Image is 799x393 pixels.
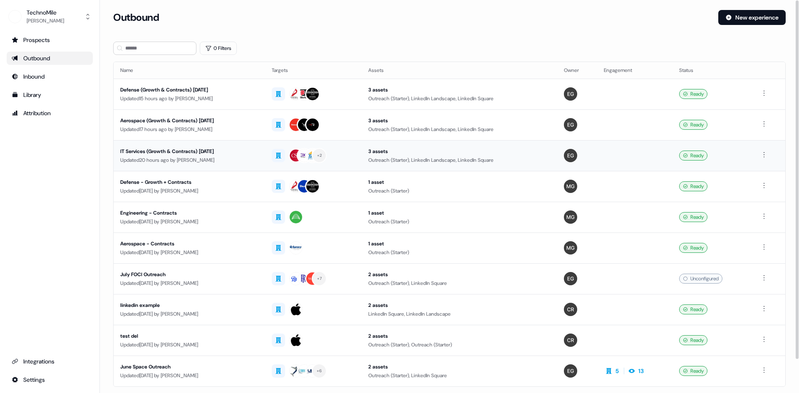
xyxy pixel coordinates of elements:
[368,270,551,279] div: 2 assets
[120,209,258,217] div: Engineering - Contracts
[679,243,707,253] div: Ready
[12,109,88,117] div: Attribution
[362,62,557,79] th: Assets
[679,366,707,376] div: Ready
[564,241,577,255] img: Megan
[200,42,237,55] button: 0 Filters
[564,364,577,378] img: Erica
[679,181,707,191] div: Ready
[564,118,577,131] img: Erica
[120,301,258,309] div: linkedin example
[564,272,577,285] img: Erica
[120,310,258,318] div: Updated [DATE] by [PERSON_NAME]
[679,304,707,314] div: Ready
[679,120,707,130] div: Ready
[564,303,577,316] img: Cary
[120,116,258,125] div: Aerospace (Growth & Contracts) [DATE]
[718,10,786,25] button: New experience
[120,178,258,186] div: Defense - Growth + Contracts
[564,180,577,193] img: Megan
[317,367,322,375] div: + 6
[368,86,551,94] div: 3 assets
[368,332,551,340] div: 2 assets
[27,8,64,17] div: TechnoMile
[368,147,551,156] div: 3 assets
[120,147,258,156] div: IT Services (Growth & Contracts) [DATE]
[7,7,93,27] button: TechnoMile[PERSON_NAME]
[120,279,258,287] div: Updated [DATE] by [PERSON_NAME]
[12,36,88,44] div: Prospects
[12,72,88,81] div: Inbound
[7,33,93,47] a: Go to prospects
[265,62,362,79] th: Targets
[368,363,551,371] div: 2 assets
[368,371,551,380] div: Outreach (Starter), LinkedIn Square
[368,341,551,349] div: Outreach (Starter), Outreach (Starter)
[564,87,577,101] img: Erica
[120,371,258,380] div: Updated [DATE] by [PERSON_NAME]
[120,270,258,279] div: July FOCI Outreach
[368,178,551,186] div: 1 asset
[7,355,93,368] a: Go to integrations
[679,274,722,284] div: Unconfigured
[7,70,93,83] a: Go to Inbound
[317,152,322,159] div: + 2
[672,62,752,79] th: Status
[368,248,551,257] div: Outreach (Starter)
[597,62,672,79] th: Engagement
[120,187,258,195] div: Updated [DATE] by [PERSON_NAME]
[679,151,707,161] div: Ready
[557,62,597,79] th: Owner
[615,367,619,375] div: 5
[368,116,551,125] div: 3 assets
[120,341,258,349] div: Updated [DATE] by [PERSON_NAME]
[113,11,159,24] h3: Outbound
[368,279,551,287] div: Outreach (Starter), LinkedIn Square
[368,218,551,226] div: Outreach (Starter)
[368,187,551,195] div: Outreach (Starter)
[114,62,265,79] th: Name
[368,209,551,217] div: 1 asset
[368,94,551,103] div: Outreach (Starter), LinkedIn Landscape, LinkedIn Square
[120,125,258,133] div: Updated 17 hours ago by [PERSON_NAME]
[679,212,707,222] div: Ready
[120,363,258,371] div: June Space Outreach
[120,86,258,94] div: Defense (Growth & Contracts) [DATE]
[12,91,88,99] div: Library
[7,88,93,101] a: Go to templates
[368,156,551,164] div: Outreach (Starter), LinkedIn Landscape, LinkedIn Square
[12,357,88,366] div: Integrations
[317,275,322,282] div: + 7
[7,52,93,65] a: Go to outbound experience
[120,156,258,164] div: Updated 20 hours ago by [PERSON_NAME]
[638,367,644,375] div: 13
[368,125,551,133] div: Outreach (Starter), LinkedIn Landscape, LinkedIn Square
[7,373,93,386] a: Go to integrations
[679,89,707,99] div: Ready
[368,240,551,248] div: 1 asset
[120,240,258,248] div: Aerospace - Contracts
[12,376,88,384] div: Settings
[368,301,551,309] div: 2 assets
[120,248,258,257] div: Updated [DATE] by [PERSON_NAME]
[564,334,577,347] img: Cary
[564,149,577,162] img: Erica
[7,106,93,120] a: Go to attribution
[12,54,88,62] div: Outbound
[564,210,577,224] img: Megan
[27,17,64,25] div: [PERSON_NAME]
[120,218,258,226] div: Updated [DATE] by [PERSON_NAME]
[120,94,258,103] div: Updated 15 hours ago by [PERSON_NAME]
[120,332,258,340] div: test del
[679,335,707,345] div: Ready
[368,310,551,318] div: LinkedIn Square, LinkedIn Landscape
